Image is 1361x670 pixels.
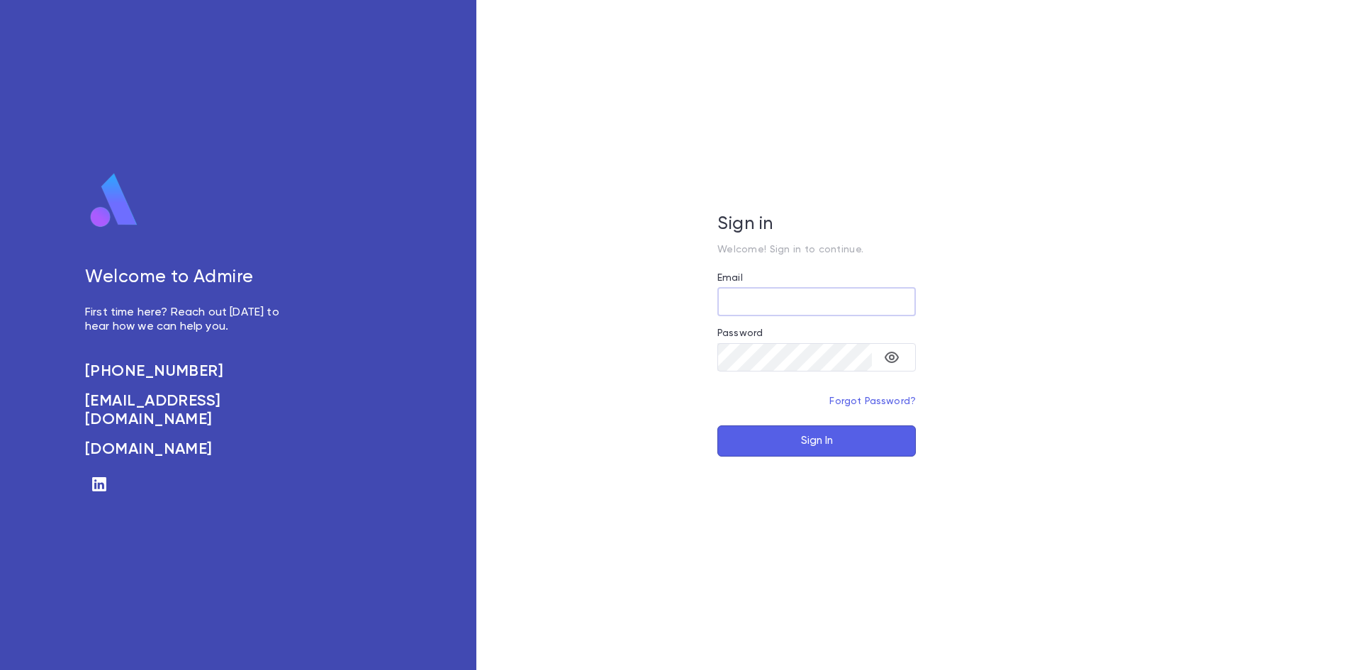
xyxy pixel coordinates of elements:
a: [EMAIL_ADDRESS][DOMAIN_NAME] [85,392,295,429]
img: logo [85,172,143,229]
h5: Welcome to Admire [85,267,295,289]
a: Forgot Password? [829,396,916,406]
button: toggle password visibility [878,343,906,372]
p: Welcome! Sign in to continue. [717,244,916,255]
button: Sign In [717,425,916,457]
label: Email [717,272,743,284]
a: [PHONE_NUMBER] [85,362,295,381]
a: [DOMAIN_NAME] [85,440,295,459]
p: First time here? Reach out [DATE] to hear how we can help you. [85,306,295,334]
label: Password [717,328,763,339]
h5: Sign in [717,214,916,235]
